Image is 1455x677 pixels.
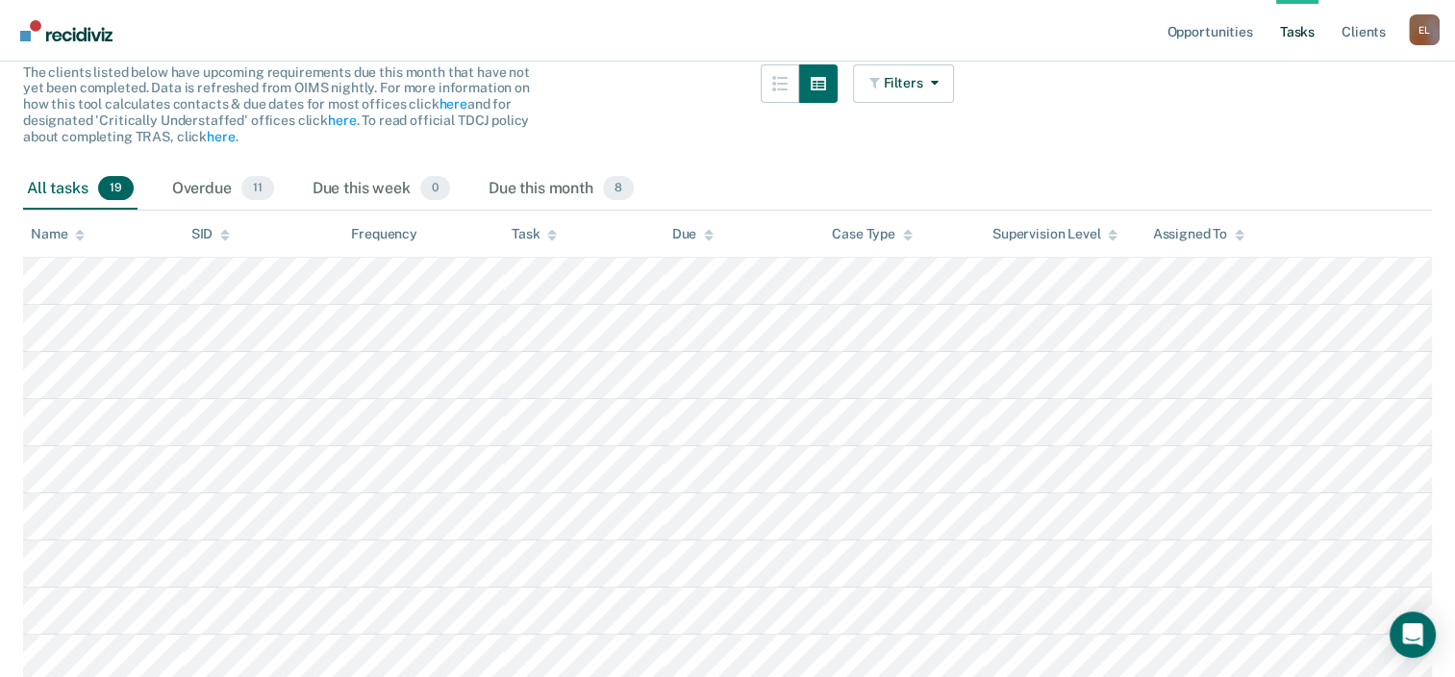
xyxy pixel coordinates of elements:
div: E L [1409,14,1440,45]
div: All tasks19 [23,168,138,211]
div: Due this week0 [309,168,454,211]
a: here [207,129,235,144]
div: Task [512,226,557,242]
div: Case Type [832,226,913,242]
div: Due [672,226,715,242]
span: 8 [603,176,634,201]
button: Filters [853,64,955,103]
img: Recidiviz [20,20,113,41]
span: The clients listed below have upcoming requirements due this month that have not yet been complet... [23,64,530,144]
button: Profile dropdown button [1409,14,1440,45]
span: 0 [420,176,450,201]
div: Due this month8 [485,168,638,211]
div: Frequency [351,226,417,242]
span: 19 [98,176,134,201]
a: here [439,96,466,112]
span: 11 [241,176,274,201]
div: SID [191,226,231,242]
div: Name [31,226,85,242]
div: Assigned To [1152,226,1243,242]
div: Overdue11 [168,168,278,211]
div: Supervision Level [992,226,1118,242]
div: Open Intercom Messenger [1390,612,1436,658]
a: here [328,113,356,128]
